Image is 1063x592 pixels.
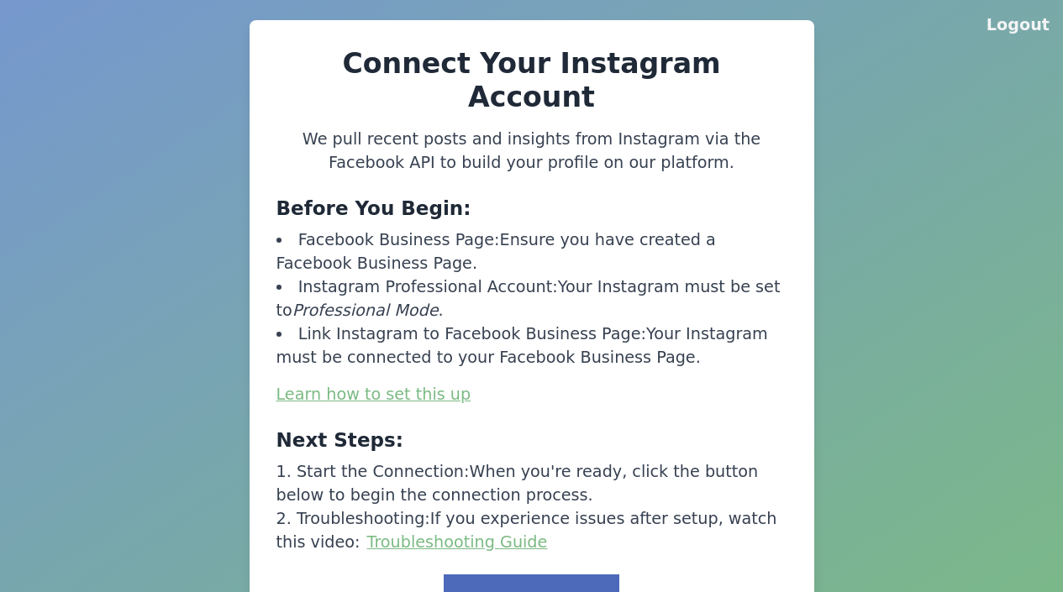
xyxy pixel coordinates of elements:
span: Start the Connection: [297,462,470,481]
li: Your Instagram must be connected to your Facebook Business Page. [276,322,787,369]
a: Learn how to set this up [276,385,471,404]
li: Your Instagram must be set to . [276,275,787,322]
span: Facebook Business Page: [298,230,500,249]
button: Logout [987,13,1050,37]
li: If you experience issues after setup, watch this video: [276,507,787,554]
span: Troubleshooting: [297,509,430,528]
span: Instagram Professional Account: [298,277,558,296]
li: Ensure you have created a Facebook Business Page. [276,228,787,275]
h2: Connect Your Instagram Account [276,47,787,114]
h3: Before You Begin: [276,195,787,222]
a: Troubleshooting Guide [367,532,548,552]
li: When you're ready, click the button below to begin the connection process. [276,460,787,507]
h3: Next Steps: [276,427,787,453]
span: Link Instagram to Facebook Business Page: [298,324,646,343]
p: We pull recent posts and insights from Instagram via the Facebook API to build your profile on ou... [276,128,787,175]
span: Professional Mode [292,301,439,320]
